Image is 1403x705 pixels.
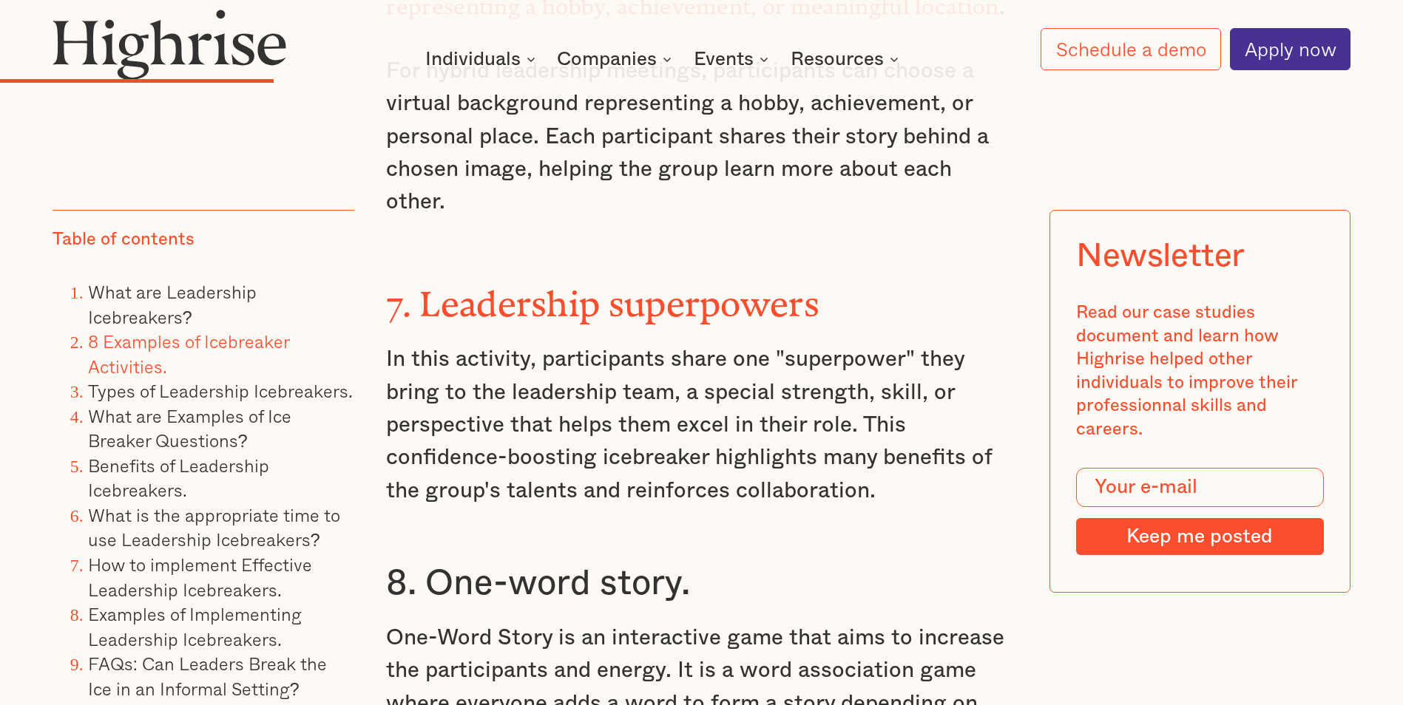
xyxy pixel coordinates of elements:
a: FAQs: Can Leaders Break the Ice in an Informal Setting? [88,650,328,702]
div: Companies [557,50,657,68]
div: Read our case studies document and learn how Highrise helped other individuals to improve their p... [1076,302,1323,441]
p: In this activity, participants share one "superpower" they bring to the leadership team, a specia... [386,343,1016,507]
a: Examples of Implementing Leadership Icebreakers. [88,600,302,653]
a: Types of Leadership Icebreakers. [88,377,353,404]
p: For hybrid leadership meetings, participants can choose a virtual background representing a hobby... [386,55,1016,219]
input: Keep me posted [1076,518,1323,555]
a: 8 Examples of Icebreaker Activities. [88,327,289,380]
div: Resources [791,50,884,68]
div: Individuals [425,50,540,68]
strong: 7. Leadership superpowers [386,284,819,307]
a: Schedule a demo [1041,28,1220,70]
a: What are Examples of Ice Breaker Questions? [88,402,291,454]
div: Resources [791,50,903,68]
a: Apply now [1230,28,1350,71]
div: Events [694,50,773,68]
a: What are Leadership Icebreakers? [88,278,257,330]
div: Companies [557,50,676,68]
a: Benefits of Leadership Icebreakers. [88,452,269,504]
div: Table of contents [53,228,195,252]
input: Your e-mail [1076,468,1323,507]
div: Events [694,50,754,68]
form: Modal Form [1076,468,1323,555]
a: What is the appropriate time to use Leadership Icebreakers? [88,501,340,554]
div: Newsletter [1076,237,1245,276]
div: Individuals [425,50,521,68]
img: Highrise logo [53,9,287,80]
h3: 8. One-word story. [386,562,1016,605]
a: How to implement Effective Leadership Icebreakers. [88,551,312,603]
